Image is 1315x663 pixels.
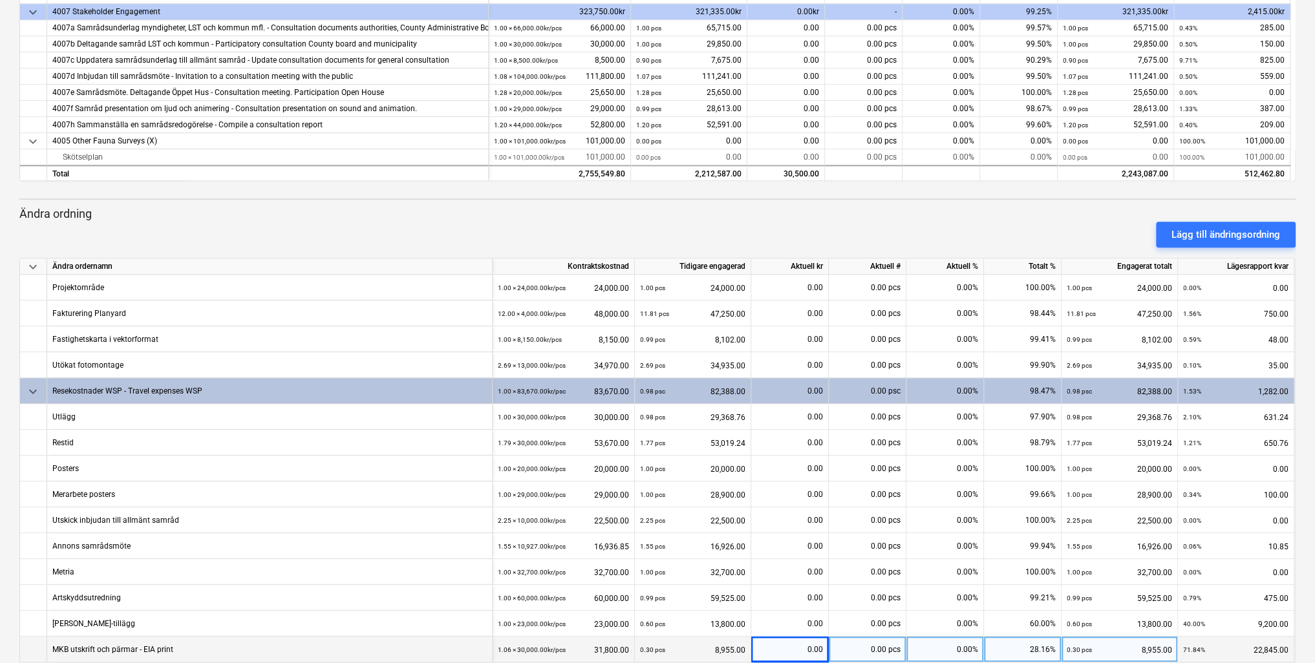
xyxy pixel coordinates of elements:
[1058,4,1174,20] div: 321,335.00kr
[906,430,984,456] div: 0.00%
[636,138,661,145] small: 0.00 pcs
[636,41,661,48] small: 1.00 pcs
[829,275,906,300] div: 0.00 pcs
[25,384,41,399] span: keyboard_arrow_down
[1063,133,1168,149] div: 0.00
[494,117,625,133] div: 52,800.00
[906,611,984,637] div: 0.00%
[1183,439,1201,447] small: 1.21%
[25,134,41,149] span: keyboard_arrow_down
[52,456,79,481] div: Posters
[636,20,742,36] div: 65,715.00
[636,101,742,117] div: 28,613.00
[52,404,76,429] div: Utlägg
[984,378,1062,404] div: 98.47%
[1063,85,1168,101] div: 25,650.00
[984,533,1062,559] div: 99.94%
[640,430,745,456] div: 53,019.24
[980,101,1058,117] div: 98.67%
[498,507,629,534] div: 22,500.00
[1179,121,1197,129] small: 0.40%
[635,258,751,275] div: Tidigare engagerad
[52,149,483,165] div: Skötselplan
[494,138,566,145] small: 1.00 × 101,000.00kr / pcs
[1067,481,1172,508] div: 28,900.00
[756,430,823,456] div: 0.00
[498,517,566,524] small: 2.25 × 10,000.00kr / pcs
[825,149,903,165] div: 0.00 pcs
[1179,117,1285,133] div: 209.00
[498,326,629,353] div: 8,150.00
[1067,336,1092,343] small: 0.99 pcs
[903,101,980,117] div: 0.00%
[1179,101,1285,117] div: 387.00
[640,310,669,317] small: 11.81 pcs
[498,439,566,447] small: 1.79 × 30,000.00kr / pcs
[25,5,41,20] span: keyboard_arrow_down
[980,85,1058,101] div: 100.00%
[747,68,825,85] div: 0.00
[52,481,115,507] div: Merarbete posters
[631,4,747,20] div: 321,335.00kr
[903,85,980,101] div: 0.00%
[636,133,742,149] div: 0.00
[906,456,984,481] div: 0.00%
[498,388,566,395] small: 1.00 × 83,670.00kr / psc
[747,4,825,20] div: 0.00kr
[494,57,558,64] small: 1.00 × 8,500.00kr / pcs
[498,533,629,560] div: 16,936.85
[829,611,906,637] div: 0.00 pcs
[825,68,903,85] div: 0.00 pcs
[1062,258,1178,275] div: Engagerat totalt
[756,404,823,430] div: 0.00
[640,336,665,343] small: 0.99 pcs
[1179,20,1285,36] div: 285.00
[1179,149,1285,165] div: 101,000.00
[494,133,625,149] div: 101,000.00
[1067,414,1092,421] small: 0.98 pcs
[1063,117,1168,133] div: 52,591.00
[1063,68,1168,85] div: 111,241.00
[829,507,906,533] div: 0.00 pcs
[1067,533,1172,560] div: 16,926.00
[52,378,202,403] div: Resekostnader WSP - Travel expenses WSP
[747,101,825,117] div: 0.00
[636,36,742,52] div: 29,850.00
[498,481,629,508] div: 29,000.00
[1063,52,1168,68] div: 7,675.00
[52,507,179,532] div: Utskick inbjudan till allmänt samråd
[1179,25,1197,32] small: 0.43%
[640,465,665,472] small: 1.00 pcs
[756,300,823,326] div: 0.00
[640,300,745,327] div: 47,250.00
[751,258,829,275] div: Aktuell kr
[1067,465,1092,472] small: 1.00 pcs
[756,352,823,378] div: 0.00
[984,326,1062,352] div: 99.41%
[52,85,483,101] div: 4007e Samrådsmöte. Deltagande Öppet Hus - Consultation meeting. Participation Open House
[494,101,625,117] div: 29,000.00
[640,456,745,482] div: 20,000.00
[636,166,742,182] div: 2,212,587.00
[1067,517,1092,524] small: 2.25 pcs
[640,481,745,508] div: 28,900.00
[498,300,629,327] div: 48,000.00
[1063,41,1088,48] small: 1.00 pcs
[984,456,1062,481] div: 100.00%
[1179,36,1285,52] div: 150.00
[636,105,661,112] small: 0.99 pcs
[984,430,1062,456] div: 98.79%
[52,300,126,326] div: Fakturering Planyard
[1179,57,1197,64] small: 9.71%
[829,300,906,326] div: 0.00 pcs
[498,543,566,550] small: 1.55 × 10,927.00kr / pcs
[906,559,984,585] div: 0.00%
[980,117,1058,133] div: 99.60%
[903,133,980,149] div: 0.00%
[984,404,1062,430] div: 97.90%
[906,352,984,378] div: 0.00%
[903,36,980,52] div: 0.00%
[636,117,742,133] div: 52,591.00
[494,121,562,129] small: 1.20 × 44,000.00kr / pcs
[747,20,825,36] div: 0.00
